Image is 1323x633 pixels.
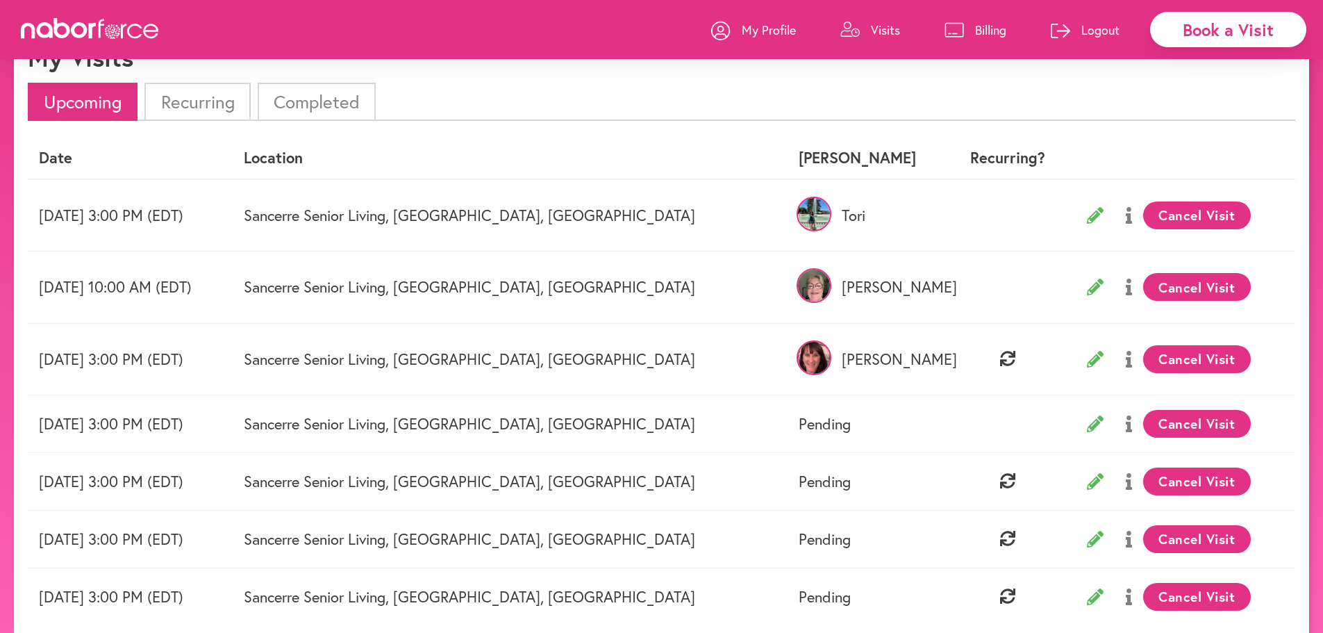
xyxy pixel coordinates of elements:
button: Cancel Visit [1143,273,1251,301]
td: Pending [788,510,951,568]
li: Recurring [144,83,250,121]
td: Sancerre Senior Living, [GEOGRAPHIC_DATA], [GEOGRAPHIC_DATA] [233,395,787,452]
td: [DATE] 3:00 PM (EDT) [28,568,233,625]
th: Date [28,138,233,179]
div: Book a Visit [1150,12,1306,47]
a: Visits [840,9,900,51]
td: Sancerre Senior Living, [GEOGRAPHIC_DATA], [GEOGRAPHIC_DATA] [233,179,787,252]
p: My Profile [742,22,796,38]
button: Cancel Visit [1143,583,1251,611]
button: Cancel Visit [1143,202,1251,229]
td: [DATE] 3:00 PM (EDT) [28,179,233,252]
td: [DATE] 3:00 PM (EDT) [28,452,233,510]
a: Billing [945,9,1006,51]
td: Pending [788,395,951,452]
img: VVz92U7BTkCtB5MAJUl2 [797,197,831,231]
td: Sancerre Senior Living, [GEOGRAPHIC_DATA], [GEOGRAPHIC_DATA] [233,252,787,323]
td: Pending [788,568,951,625]
p: [PERSON_NAME] [799,278,940,296]
a: My Profile [711,9,796,51]
td: Sancerre Senior Living, [GEOGRAPHIC_DATA], [GEOGRAPHIC_DATA] [233,568,787,625]
th: Recurring? [951,138,1065,179]
li: Upcoming [28,83,138,121]
p: Tori [799,206,940,224]
td: Sancerre Senior Living, [GEOGRAPHIC_DATA], [GEOGRAPHIC_DATA] [233,452,787,510]
p: [PERSON_NAME] [799,350,940,368]
td: [DATE] 3:00 PM (EDT) [28,395,233,452]
th: Location [233,138,787,179]
button: Cancel Visit [1143,468,1251,495]
img: YbBn7rTTViwzWuaDH323 [797,268,831,303]
th: [PERSON_NAME] [788,138,951,179]
button: Cancel Visit [1143,525,1251,553]
td: [DATE] 3:00 PM (EDT) [28,323,233,395]
button: Cancel Visit [1143,345,1251,373]
img: Za2azyugSoS6iU9m5Avc [797,340,831,375]
a: Logout [1051,9,1120,51]
p: Logout [1081,22,1120,38]
td: [DATE] 10:00 AM (EDT) [28,252,233,323]
td: Sancerre Senior Living, [GEOGRAPHIC_DATA], [GEOGRAPHIC_DATA] [233,323,787,395]
h1: My Visits [28,42,133,72]
button: Cancel Visit [1143,410,1251,438]
td: [DATE] 3:00 PM (EDT) [28,510,233,568]
li: Completed [258,83,376,121]
td: Sancerre Senior Living, [GEOGRAPHIC_DATA], [GEOGRAPHIC_DATA] [233,510,787,568]
p: Visits [871,22,900,38]
td: Pending [788,452,951,510]
p: Billing [975,22,1006,38]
